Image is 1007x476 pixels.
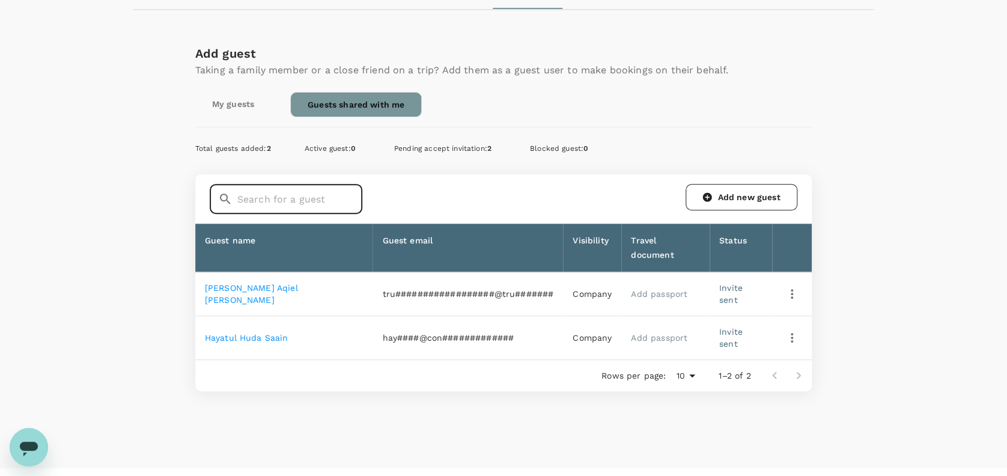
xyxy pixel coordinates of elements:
[530,144,588,153] span: Blocked guest :
[719,370,750,382] p: 1–2 of 2
[631,333,687,343] a: Add passport
[583,144,588,153] span: 0
[373,316,563,360] td: hay####@con#############
[195,44,729,63] div: Add guest
[267,144,271,153] span: 2
[671,367,699,385] div: 10
[195,144,271,153] span: Total guests added :
[305,144,356,153] span: Active guest :
[205,283,298,305] a: [PERSON_NAME] Aqiel [PERSON_NAME]
[573,333,612,343] span: Company
[195,63,729,78] p: Taking a family member or a close friend on a trip? Add them as a guest user to make bookings on ...
[719,283,743,305] span: Invite sent
[573,289,612,299] span: Company
[621,224,710,272] th: Travel document
[195,224,373,272] th: Guest name
[487,144,491,153] span: 2
[601,370,666,382] p: Rows per page:
[205,333,288,343] a: Hayatul Huda Saain
[351,144,356,153] span: 0
[10,428,48,466] iframe: Button to launch messaging window
[237,184,362,214] input: Search for a guest
[719,327,743,349] span: Invite sent
[373,272,563,316] td: tru##################@tru#######
[373,224,563,272] th: Guest email
[710,224,772,272] th: Status
[290,92,422,117] a: Guests shared with me
[631,289,687,299] a: Add passport
[686,184,797,210] a: Add new guest
[563,224,621,272] th: Visibility
[195,92,271,116] a: My guests
[394,144,491,153] span: Pending accept invitation :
